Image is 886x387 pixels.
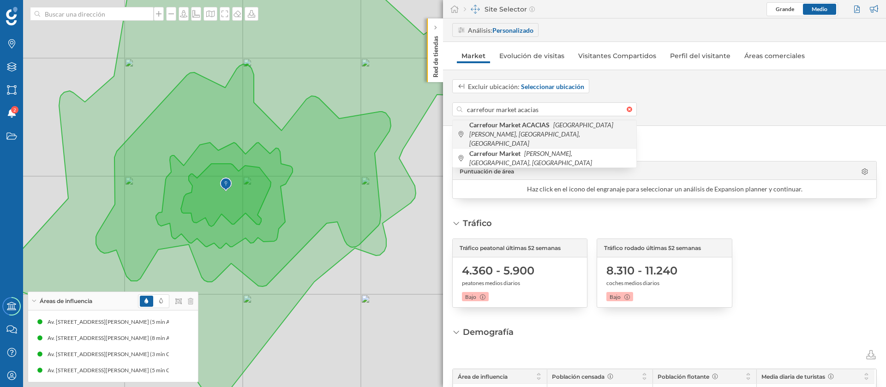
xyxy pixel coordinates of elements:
[44,333,192,343] div: Av. [STREET_ADDRESS][PERSON_NAME] (8 min Andando)
[574,48,661,63] a: Visitantes Compartidos
[460,244,561,252] span: Tráfico peatonal últimas 52 semanas
[40,297,92,305] span: Áreas de influencia
[462,263,534,278] span: 4.360 - 5.900
[658,373,709,380] span: Población flotante
[18,6,51,15] span: Soporte
[464,5,535,14] div: Site Selector
[552,373,605,380] span: Población censada
[610,293,621,301] span: Bajo
[606,263,677,278] span: 8.310 - 11.240
[463,217,492,229] div: Tráfico
[6,7,18,25] img: Geoblink Logo
[606,279,659,287] span: coches medios diarios
[761,373,825,380] span: Media diaria de turistas
[469,121,613,147] i: [GEOGRAPHIC_DATA][PERSON_NAME], [GEOGRAPHIC_DATA], [GEOGRAPHIC_DATA]
[468,25,533,35] div: Análisis:
[527,185,802,194] div: Haz click en el icono del engranaje para seleccionar un análisis de Expansion planner y continuar.
[469,149,592,167] i: [PERSON_NAME], [GEOGRAPHIC_DATA], [GEOGRAPHIC_DATA]
[44,350,202,359] div: Av. [STREET_ADDRESS][PERSON_NAME] (3 min Conduciendo)
[458,373,508,380] span: Área de influencia
[44,366,202,375] div: Av. [STREET_ADDRESS][PERSON_NAME] (5 min Conduciendo)
[521,82,584,91] span: Seleccionar ubicación
[604,244,701,252] span: Tráfico rodado últimas 52 semanas
[495,48,569,63] a: Evolución de visitas
[460,167,514,176] span: Puntuación de área
[492,26,533,34] strong: Personalizado
[471,5,480,14] img: dashboards-manager.svg
[220,175,232,194] img: Marker
[740,48,809,63] a: Áreas comerciales
[457,48,490,63] a: Market
[465,293,476,301] span: Bajo
[469,121,552,129] b: Carrefour Market ACACIAS
[431,32,440,77] p: Red de tiendas
[468,83,520,90] span: Excluir ubicación:
[776,6,794,12] span: Grande
[665,48,735,63] a: Perfil del visitante
[44,317,192,327] div: Av. [STREET_ADDRESS][PERSON_NAME] (5 min Andando)
[812,6,827,12] span: Medio
[463,326,514,338] div: Demografía
[469,149,523,157] b: Carrefour Market
[462,279,520,287] span: peatones medios diarios
[13,105,16,114] span: 2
